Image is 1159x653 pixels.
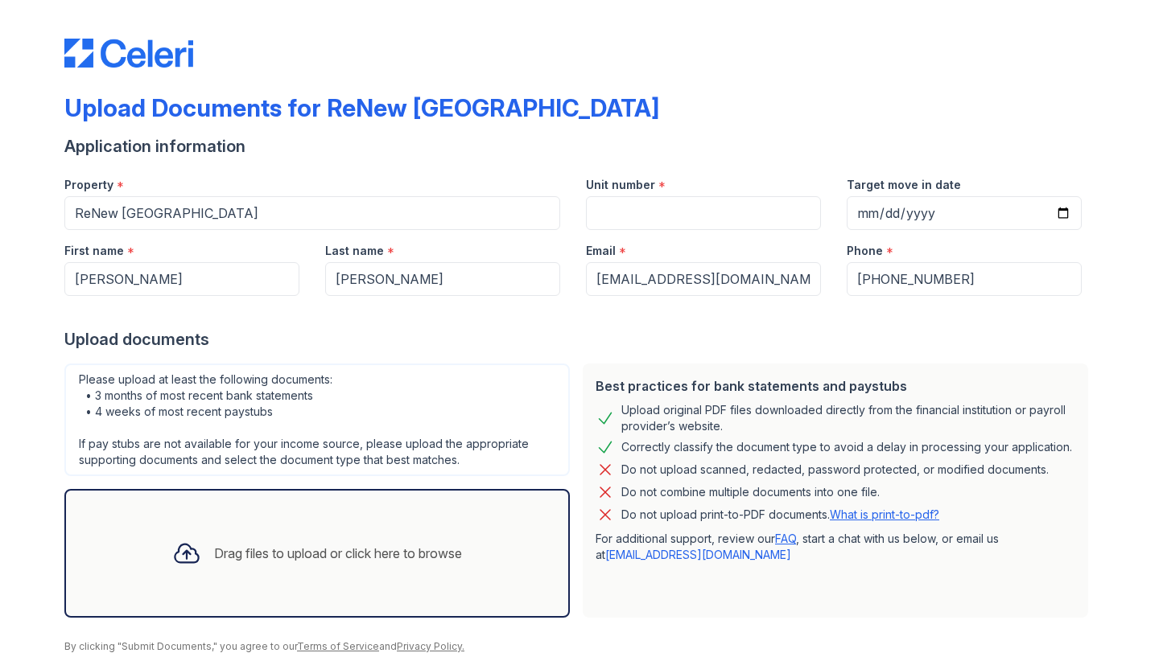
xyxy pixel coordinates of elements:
[847,177,961,193] label: Target move in date
[397,640,464,652] a: Privacy Policy.
[596,531,1075,563] p: For additional support, review our , start a chat with us below, or email us at
[621,483,880,502] div: Do not combine multiple documents into one file.
[64,640,1095,653] div: By clicking "Submit Documents," you agree to our and
[586,243,616,259] label: Email
[586,177,655,193] label: Unit number
[297,640,379,652] a: Terms of Service
[605,548,791,561] a: [EMAIL_ADDRESS][DOMAIN_NAME]
[214,544,462,563] div: Drag files to upload or click here to browse
[325,243,384,259] label: Last name
[64,363,570,476] div: Please upload at least the following documents: • 3 months of most recent bank statements • 4 wee...
[64,93,659,122] div: Upload Documents for ReNew [GEOGRAPHIC_DATA]
[621,402,1075,434] div: Upload original PDF files downloaded directly from the financial institution or payroll provider’...
[621,437,1072,457] div: Correctly classify the document type to avoid a delay in processing your application.
[847,243,883,259] label: Phone
[830,507,939,521] a: What is print-to-pdf?
[64,135,1095,158] div: Application information
[621,507,939,523] p: Do not upload print-to-PDF documents.
[596,376,1075,396] div: Best practices for bank statements and paystubs
[64,328,1095,351] div: Upload documents
[64,39,193,68] img: CE_Logo_Blue-a8612792a0a2168367f1c8372b55b34899dd931a85d93a1a3d3e32e68fde9ad4.png
[64,177,113,193] label: Property
[775,532,796,545] a: FAQ
[621,460,1049,479] div: Do not upload scanned, redacted, password protected, or modified documents.
[64,243,124,259] label: First name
